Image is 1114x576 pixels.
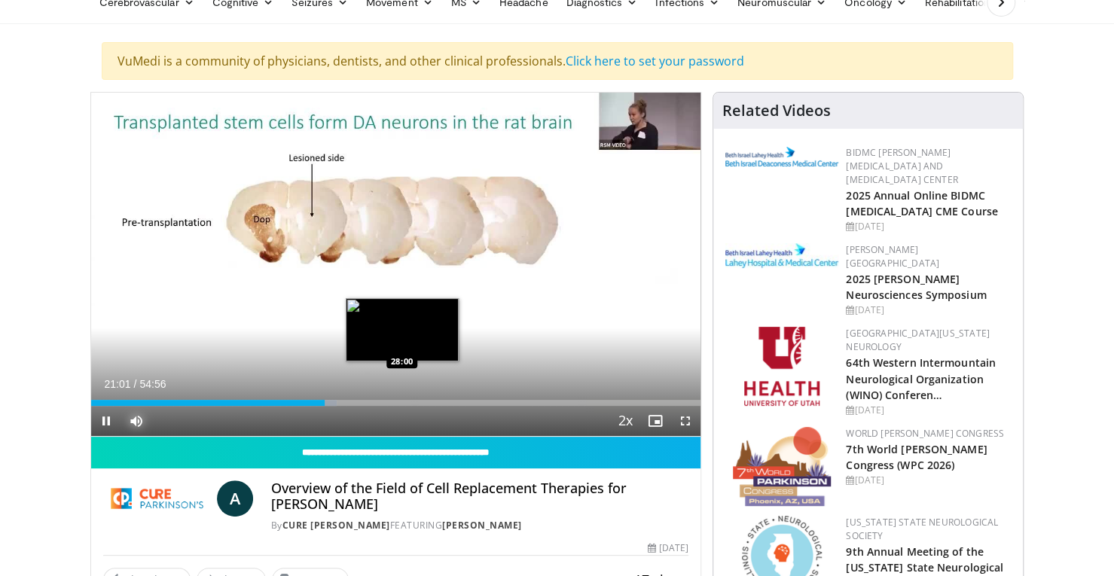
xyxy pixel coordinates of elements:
img: image.jpeg [346,298,459,361]
button: Mute [121,406,151,436]
span: / [134,378,137,390]
h4: Overview of the Field of Cell Replacement Therapies for [PERSON_NAME] [271,480,688,513]
button: Enable picture-in-picture mode [640,406,670,436]
div: Progress Bar [91,400,701,406]
video-js: Video Player [91,93,701,437]
div: [DATE] [648,541,688,555]
span: 21:01 [105,378,131,390]
button: Playback Rate [610,406,640,436]
div: By FEATURING [271,519,688,532]
span: 54:56 [139,378,166,390]
button: Pause [91,406,121,436]
button: Fullscreen [670,406,700,436]
a: Cure [PERSON_NAME] [282,519,390,532]
a: [US_STATE] State Neurological Society [846,516,998,542]
a: [PERSON_NAME] [442,519,522,532]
